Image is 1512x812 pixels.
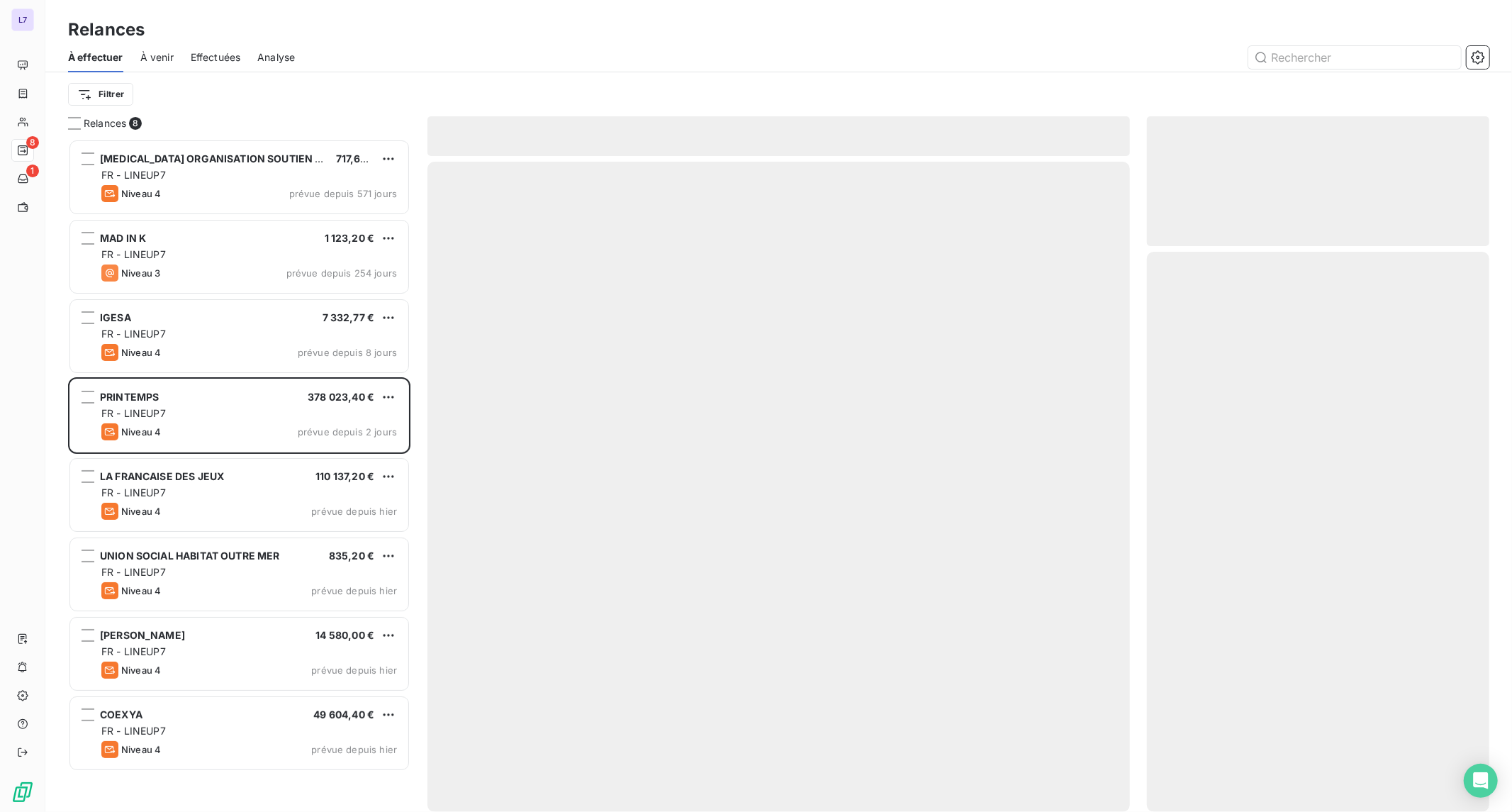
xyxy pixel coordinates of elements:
[121,267,160,279] span: Niveau 3
[101,566,166,578] span: FR - LINEUP7
[121,188,161,199] span: Niveau 4
[286,267,397,279] span: prévue depuis 254 jours
[257,50,295,65] span: Analyse
[100,550,280,562] span: UNION SOCIAL HABITAT OUTRE MER
[101,645,166,657] span: FR - LINEUP7
[298,347,397,358] span: prévue depuis 8 jours
[311,585,397,596] span: prévue depuis hier
[1464,764,1498,798] div: Open Intercom Messenger
[100,232,146,244] span: MAD IN K
[100,311,131,323] span: IGESA
[323,311,375,323] span: 7 332,77 €
[329,550,374,562] span: 835,20 €
[121,585,161,596] span: Niveau 4
[1248,46,1461,69] input: Rechercher
[308,391,374,403] span: 378 023,40 €
[121,347,161,358] span: Niveau 4
[315,629,374,641] span: 14 580,00 €
[140,50,174,65] span: À venir
[101,725,166,737] span: FR - LINEUP7
[311,744,397,755] span: prévue depuis hier
[121,426,161,438] span: Niveau 4
[191,50,241,65] span: Effectuées
[26,165,39,177] span: 1
[101,407,166,419] span: FR - LINEUP7
[313,708,374,721] span: 49 604,40 €
[68,83,133,106] button: Filtrer
[84,116,126,130] span: Relances
[289,188,397,199] span: prévue depuis 571 jours
[100,470,224,482] span: LA FRANCAISE DES JEUX
[101,248,166,260] span: FR - LINEUP7
[100,152,337,165] span: [MEDICAL_DATA] ORGANISATION SOUTIEN COS
[100,391,159,403] span: PRINTEMPS
[100,708,142,721] span: COEXYA
[298,426,397,438] span: prévue depuis 2 jours
[129,117,142,130] span: 8
[121,506,161,517] span: Niveau 4
[101,486,166,499] span: FR - LINEUP7
[100,629,185,641] span: [PERSON_NAME]
[11,781,34,803] img: Logo LeanPay
[101,328,166,340] span: FR - LINEUP7
[121,744,161,755] span: Niveau 4
[336,152,376,165] span: 717,60 €
[311,506,397,517] span: prévue depuis hier
[68,17,145,43] h3: Relances
[11,9,34,31] div: L7
[68,50,123,65] span: À effectuer
[121,664,161,676] span: Niveau 4
[311,664,397,676] span: prévue depuis hier
[26,136,39,149] span: 8
[315,470,374,482] span: 110 137,20 €
[101,169,166,181] span: FR - LINEUP7
[325,232,375,244] span: 1 123,20 €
